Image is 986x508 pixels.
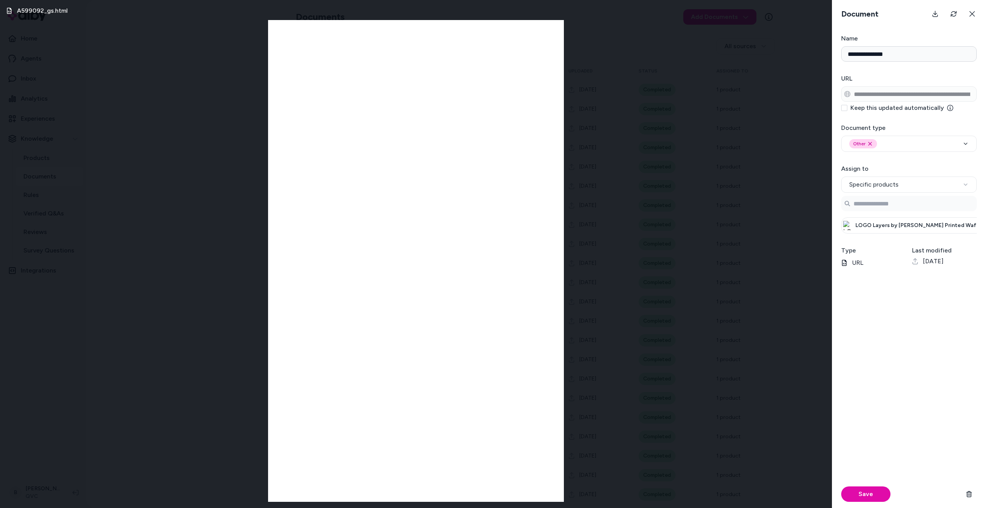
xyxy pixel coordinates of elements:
h3: Name [841,34,977,43]
label: Keep this updated automatically [850,105,953,111]
h3: URL [841,74,977,83]
button: Save [841,486,890,502]
h3: Type [841,246,906,255]
img: LOGO Layers by Lori Goldstein Printed WaffleMesh Top, Size XX-Small, Green [843,221,852,230]
button: Refresh [946,6,961,22]
span: Specific products [849,180,899,189]
h3: Document [838,8,882,19]
button: Remove other option [867,141,873,147]
button: OtherRemove other option [841,136,977,152]
p: URL [841,258,906,267]
h3: Last modified [912,246,977,255]
div: Other [849,139,877,148]
label: Assign to [841,165,869,172]
span: [DATE] [923,257,944,266]
h3: Document type [841,123,977,133]
h3: A599092_gs.html [17,6,68,15]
